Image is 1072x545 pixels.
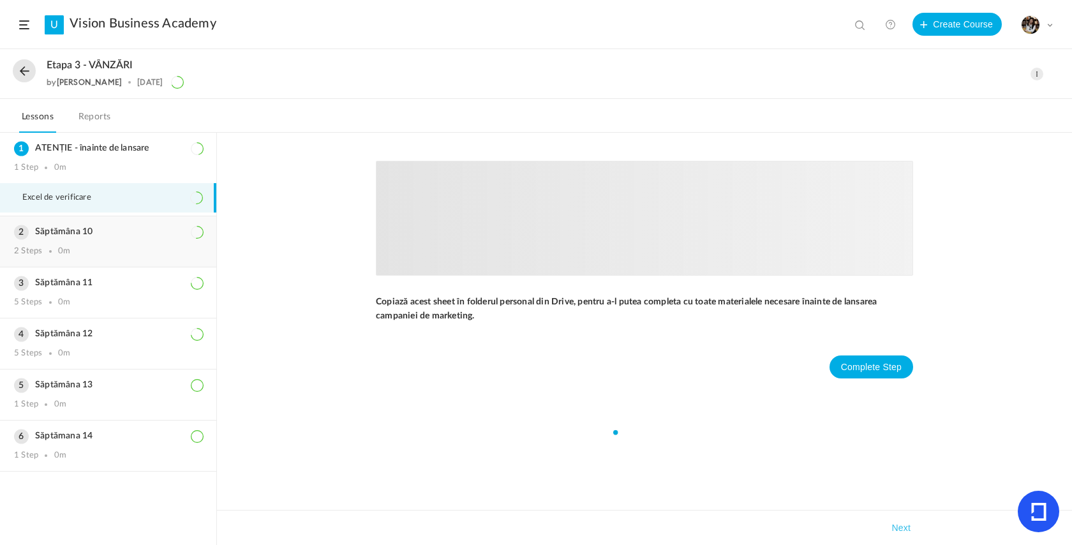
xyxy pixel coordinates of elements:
[22,193,107,203] span: Excel de verificare
[14,348,42,359] div: 5 Steps
[14,163,38,173] div: 1 Step
[14,227,202,237] h3: Săptămâna 10
[14,143,202,154] h3: ATENȚIE - înainte de lansare
[14,380,202,391] h3: Săptămâna 13
[70,16,216,31] a: Vision Business Academy
[14,431,202,442] h3: Săptămana 14
[14,297,42,308] div: 5 Steps
[47,59,133,71] span: Etapa 3 - VÂNZĂRI
[14,278,202,288] h3: Săptămâna 11
[54,399,66,410] div: 0m
[14,246,42,257] div: 2 Steps
[376,297,879,320] strong: Copiază acest sheet în folderul personal din Drive, pentru a-l putea completa cu toate materialel...
[58,348,70,359] div: 0m
[58,246,70,257] div: 0m
[47,78,122,87] div: by
[58,297,70,308] div: 0m
[57,77,123,87] a: [PERSON_NAME]
[45,15,64,34] a: U
[889,520,913,535] button: Next
[137,78,163,87] div: [DATE]
[76,108,114,133] a: Reports
[14,399,38,410] div: 1 Step
[1022,16,1039,34] img: tempimagehs7pti.png
[830,355,913,378] button: Complete Step
[14,329,202,340] h3: Săptămâna 12
[54,451,66,461] div: 0m
[912,13,1002,36] button: Create Course
[19,108,56,133] a: Lessons
[54,163,66,173] div: 0m
[14,451,38,461] div: 1 Step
